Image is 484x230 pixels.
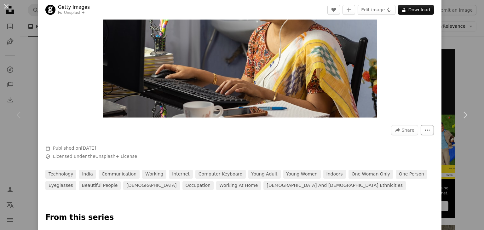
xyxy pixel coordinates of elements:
[45,213,434,223] p: From this series
[182,181,214,190] a: occupation
[45,181,76,190] a: eyeglasses
[58,4,90,10] a: Getty Images
[327,5,340,15] button: Like
[53,153,137,160] span: Licensed under the
[79,170,96,179] a: india
[195,170,246,179] a: computer keyboard
[391,125,418,135] button: Share this image
[216,181,261,190] a: working at home
[81,146,96,151] time: April 14, 2023 at 8:16:14 PM GMT+5:30
[79,181,121,190] a: beautiful people
[343,5,355,15] button: Add to Collection
[45,170,76,179] a: technology
[358,5,395,15] button: Edit image
[396,170,427,179] a: one person
[421,125,434,135] button: More Actions
[283,170,321,179] a: young women
[398,5,434,15] button: Download
[263,181,406,190] a: [DEMOGRAPHIC_DATA] and [DEMOGRAPHIC_DATA] ethnicities
[58,10,90,15] div: For
[402,125,414,135] span: Share
[53,146,96,151] span: Published on
[45,5,55,15] img: Go to Getty Images's profile
[349,170,393,179] a: one woman only
[446,85,484,145] a: Next
[142,170,166,179] a: working
[123,181,180,190] a: [DEMOGRAPHIC_DATA]
[95,154,137,159] a: Unsplash+ License
[169,170,193,179] a: internet
[323,170,346,179] a: indoors
[248,170,281,179] a: young adult
[99,170,140,179] a: communication
[64,10,85,15] a: Unsplash+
